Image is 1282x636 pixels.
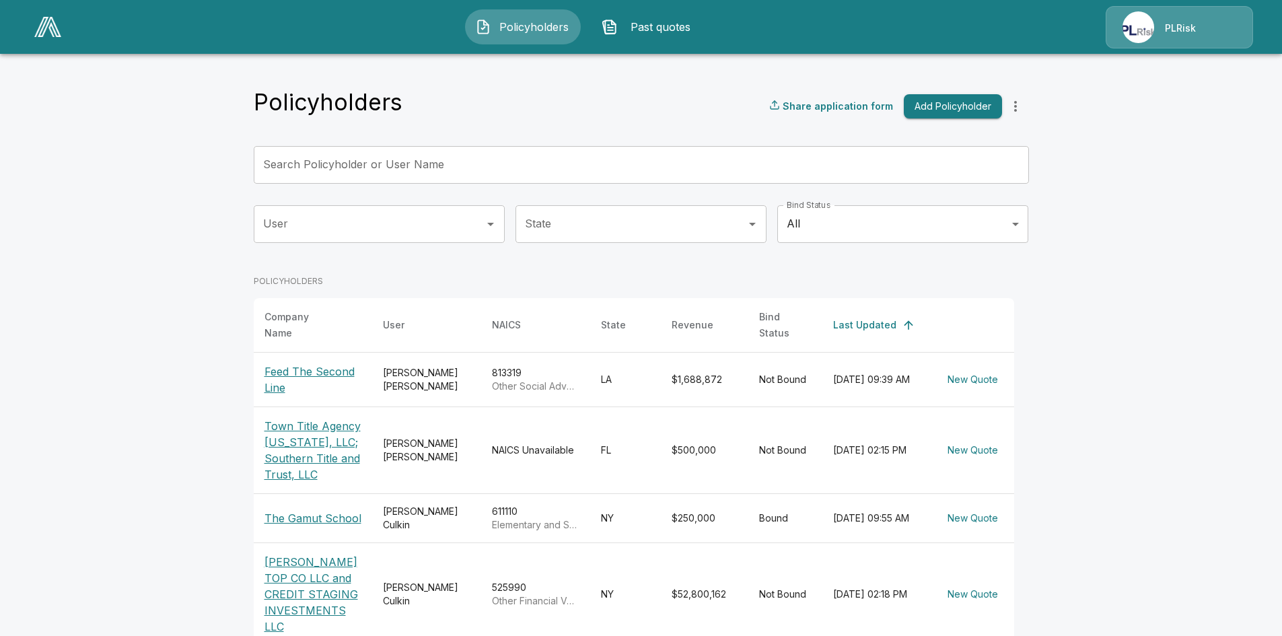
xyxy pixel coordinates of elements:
button: New Quote [942,438,1003,463]
p: POLICYHOLDERS [254,275,1014,287]
button: New Quote [942,506,1003,531]
button: New Quote [942,367,1003,392]
label: Bind Status [787,199,830,211]
button: more [1002,93,1029,120]
p: Elementary and Secondary Schools [492,518,579,532]
img: Policyholders Icon [475,19,491,35]
a: Agency IconPLRisk [1106,6,1253,48]
div: [PERSON_NAME] Culkin [383,581,470,608]
p: Town Title Agency [US_STATE], LLC; Southern Title and Trust, LLC [264,418,361,483]
a: Add Policyholder [898,94,1002,119]
button: New Quote [942,582,1003,607]
td: NAICS Unavailable [481,407,590,493]
p: Other Social Advocacy Organizations [492,380,579,393]
button: Add Policyholder [904,94,1002,119]
span: Past quotes [623,19,697,35]
div: User [383,317,404,333]
div: Company Name [264,309,337,341]
button: Open [481,215,500,234]
td: FL [590,407,661,493]
td: $250,000 [661,493,748,542]
div: 611110 [492,505,579,532]
td: [DATE] 09:39 AM [822,352,931,407]
p: [PERSON_NAME] TOP CO LLC and CREDIT STAGING INVESTMENTS LLC [264,554,361,635]
div: Last Updated [833,317,896,333]
p: PLRisk [1165,22,1196,35]
img: Agency Icon [1123,11,1154,43]
button: Past quotes IconPast quotes [592,9,707,44]
img: AA Logo [34,17,61,37]
td: LA [590,352,661,407]
div: State [601,317,626,333]
div: [PERSON_NAME] [PERSON_NAME] [383,366,470,393]
td: Not Bound [748,352,822,407]
td: $1,688,872 [661,352,748,407]
td: Not Bound [748,407,822,493]
div: [PERSON_NAME] Culkin [383,505,470,532]
div: [PERSON_NAME] [PERSON_NAME] [383,437,470,464]
img: Past quotes Icon [602,19,618,35]
p: Other Financial Vehicles [492,594,579,608]
th: Bind Status [748,298,822,353]
span: Policyholders [497,19,571,35]
td: [DATE] 02:15 PM [822,407,931,493]
button: Policyholders IconPolicyholders [465,9,581,44]
td: $500,000 [661,407,748,493]
td: [DATE] 09:55 AM [822,493,931,542]
p: Share application form [783,99,893,113]
div: 813319 [492,366,579,393]
div: Revenue [672,317,713,333]
div: 525990 [492,581,579,608]
div: NAICS [492,317,521,333]
td: NY [590,493,661,542]
button: Open [743,215,762,234]
div: All [777,205,1028,243]
h4: Policyholders [254,88,402,116]
p: Feed The Second Line [264,363,361,396]
td: Bound [748,493,822,542]
p: The Gamut School [264,510,361,526]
